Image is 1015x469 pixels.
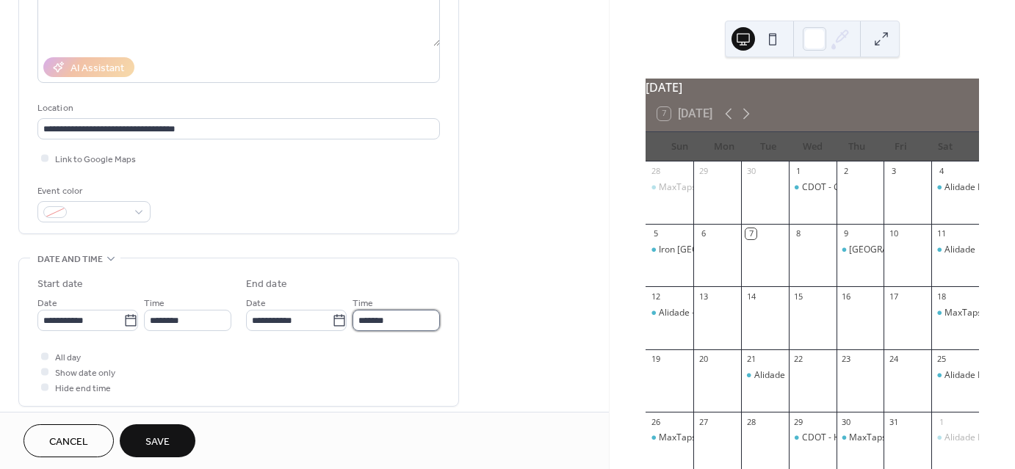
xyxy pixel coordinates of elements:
div: 9 [841,228,852,239]
div: 2 [841,166,852,177]
div: 12 [650,291,661,302]
div: 29 [698,166,709,177]
div: 19 [650,354,661,365]
div: 8 [793,228,804,239]
div: Alidade Brewing [931,181,979,194]
div: MaxTaps Highlands Ranch [646,181,693,194]
div: MaxTaps [837,432,884,444]
div: CDOT - Golden [789,181,837,194]
div: Alidade Brewing [944,432,1011,444]
div: 23 [841,354,852,365]
div: 1 [793,166,804,177]
div: Fri [878,132,922,161]
div: MaxTaps Highlands Ranch [646,432,693,444]
span: Cancel [49,435,88,450]
div: Mon [701,132,745,161]
div: 28 [745,416,756,427]
div: MaxTaps [GEOGRAPHIC_DATA] [659,432,787,444]
div: 11 [936,228,947,239]
div: 21 [745,354,756,365]
div: 30 [745,166,756,177]
div: 14 [745,291,756,302]
div: Start date [37,277,83,292]
div: 22 [793,354,804,365]
div: 25 [936,354,947,365]
div: 4 [936,166,947,177]
span: Date [246,296,266,311]
div: Alidade Brewing [931,369,979,382]
div: CDOT - Golden [802,181,863,194]
button: Save [120,424,195,457]
div: [DATE] [646,79,979,96]
div: Alidade Brewing [931,432,979,444]
div: Wed [790,132,834,161]
div: Sun [657,132,701,161]
div: Iron Mule Castle Rock [646,244,693,256]
div: 15 [793,291,804,302]
div: Tue [746,132,790,161]
div: 13 [698,291,709,302]
div: 30 [841,416,852,427]
div: Alidade - [GEOGRAPHIC_DATA] [659,307,786,319]
div: 7 [745,228,756,239]
div: 29 [793,416,804,427]
div: Sat [923,132,967,161]
button: Cancel [24,424,114,457]
div: MaxTaps [849,432,886,444]
div: 28 [650,166,661,177]
div: 27 [698,416,709,427]
span: Date and time [37,252,103,267]
div: Location [37,101,437,116]
div: 16 [841,291,852,302]
span: Hide end time [55,381,111,396]
div: End date [246,277,287,292]
div: Alidade [944,244,975,256]
div: CDOT - Headquarters [802,432,891,444]
span: Time [353,296,373,311]
div: 17 [888,291,899,302]
div: Alidade Brewing [944,181,1011,194]
div: 3 [888,166,899,177]
div: 10 [888,228,899,239]
div: 6 [698,228,709,239]
div: 5 [650,228,661,239]
div: MaxTaps [GEOGRAPHIC_DATA] [659,181,787,194]
div: Event color [37,183,148,199]
span: Link to Google Maps [55,152,136,167]
div: Iron [GEOGRAPHIC_DATA] [659,244,766,256]
div: Thu [834,132,878,161]
div: Sterling Ranch - Sterling Center [837,244,884,256]
span: Show date only [55,366,115,381]
div: 31 [888,416,899,427]
div: Alidade [931,244,979,256]
div: 18 [936,291,947,302]
div: MaxTaps Highlands Ranch [931,307,979,319]
span: Date [37,296,57,311]
div: 20 [698,354,709,365]
span: Save [145,435,170,450]
div: 26 [650,416,661,427]
div: CDOT - Headquarters [789,432,837,444]
div: 24 [888,354,899,365]
div: Alidade [741,369,789,382]
div: Alidade Brewing [944,369,1011,382]
div: Alidade - Castle Rock [646,307,693,319]
span: All day [55,350,81,366]
div: Alidade [754,369,785,382]
span: Time [144,296,165,311]
div: 1 [936,416,947,427]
